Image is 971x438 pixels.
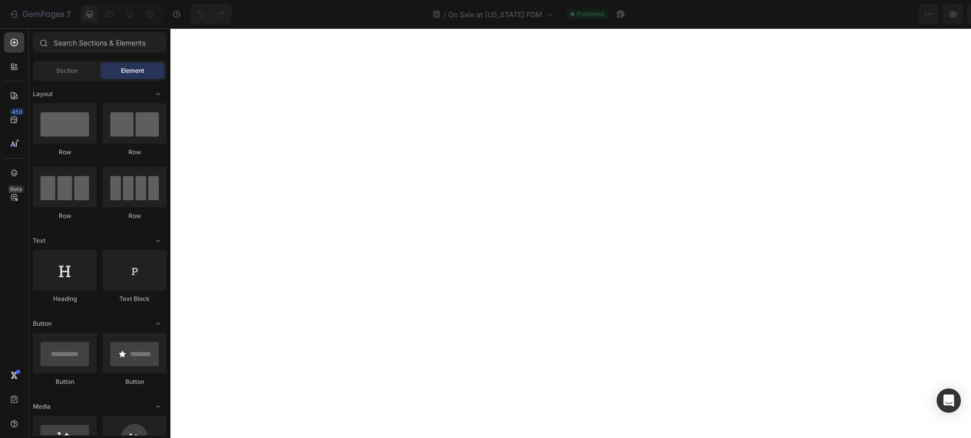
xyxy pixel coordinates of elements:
[33,319,52,328] span: Button
[33,402,51,411] span: Media
[8,185,24,193] div: Beta
[33,32,166,53] input: Search Sections & Elements
[103,377,166,386] div: Button
[10,108,24,116] div: 450
[4,4,75,24] button: 7
[150,86,166,102] span: Toggle open
[444,9,446,20] span: /
[33,236,46,245] span: Text
[866,4,900,24] button: Save
[875,10,892,19] span: Save
[170,28,971,438] iframe: Design area
[103,211,166,221] div: Row
[150,399,166,415] span: Toggle open
[448,9,542,20] span: On Sale at [US_STATE] FDM
[937,388,961,413] div: Open Intercom Messenger
[577,10,604,19] span: Published
[150,316,166,332] span: Toggle open
[66,8,71,20] p: 7
[103,294,166,303] div: Text Block
[912,9,938,20] div: Publish
[33,294,97,303] div: Heading
[33,377,97,386] div: Button
[33,90,53,99] span: Layout
[191,4,232,24] div: Undo/Redo
[33,211,97,221] div: Row
[150,233,166,249] span: Toggle open
[103,148,166,157] div: Row
[33,148,97,157] div: Row
[121,66,144,75] span: Element
[904,4,946,24] button: Publish
[56,66,78,75] span: Section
